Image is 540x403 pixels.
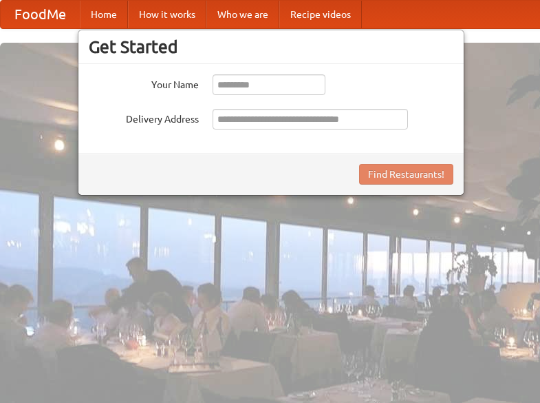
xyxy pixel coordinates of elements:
[359,164,453,185] button: Find Restaurants!
[279,1,362,28] a: Recipe videos
[89,74,199,92] label: Your Name
[206,1,279,28] a: Who we are
[80,1,128,28] a: Home
[1,1,80,28] a: FoodMe
[89,37,453,57] h3: Get Started
[89,109,199,126] label: Delivery Address
[128,1,206,28] a: How it works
